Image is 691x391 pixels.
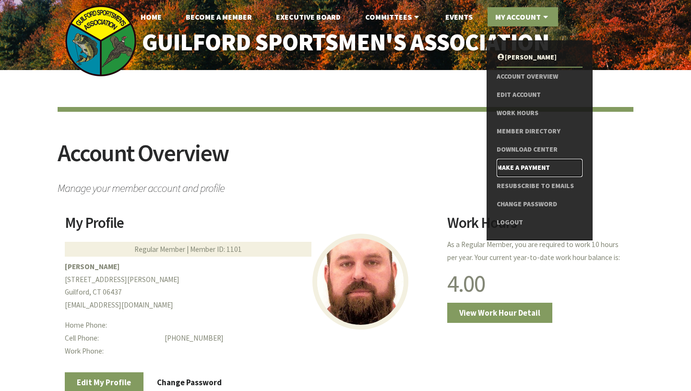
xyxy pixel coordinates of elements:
img: logo_sm.png [65,5,137,77]
a: Home [133,7,169,26]
a: Executive Board [268,7,348,26]
a: Become A Member [178,7,260,26]
dt: Work Phone [65,345,157,358]
a: Change Password [497,195,583,213]
h2: My Profile [65,215,435,237]
dt: Cell Phone [65,332,157,345]
a: My Account [488,7,558,26]
a: View Work Hour Detail [447,303,553,323]
h1: 4.00 [447,272,626,296]
a: Account Overview [497,68,583,86]
a: [PERSON_NAME] [497,48,583,67]
a: Resubscribe to Emails [497,177,583,195]
a: Work Hours [497,104,583,122]
h2: Work Hours [447,215,626,237]
div: Regular Member | Member ID: 1101 [65,242,311,257]
p: [STREET_ADDRESS][PERSON_NAME] Guilford, CT 06437 [EMAIL_ADDRESS][DOMAIN_NAME] [65,261,435,312]
span: Manage your member account and profile [58,177,633,194]
b: [PERSON_NAME] [65,262,119,271]
a: Member Directory [497,122,583,141]
dt: Home Phone [65,319,157,332]
a: Edit Account [497,86,583,104]
p: As a Regular Member, you are required to work 10 hours per year. Your current year-to-date work h... [447,238,626,264]
a: Committees [357,7,429,26]
a: Events [438,7,480,26]
a: Make a Payment [497,159,583,177]
dd: [PHONE_NUMBER] [165,332,435,345]
a: Logout [497,213,583,232]
h2: Account Overview [58,141,633,177]
a: Guilford Sportsmen's Association [122,22,570,63]
a: Download Center [497,141,583,159]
